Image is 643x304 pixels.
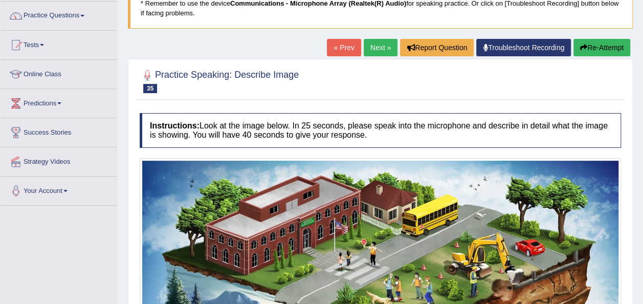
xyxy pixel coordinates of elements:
a: Success Stories [1,118,117,144]
a: Strategy Videos [1,147,117,173]
a: Predictions [1,89,117,115]
a: Next » [364,39,397,56]
h4: Look at the image below. In 25 seconds, please speak into the microphone and describe in detail w... [140,113,621,147]
button: Re-Attempt [573,39,630,56]
h2: Practice Speaking: Describe Image [140,68,299,93]
a: Online Class [1,60,117,85]
a: Practice Questions [1,2,117,27]
a: Your Account [1,177,117,202]
a: Tests [1,31,117,56]
a: Troubleshoot Recording [476,39,571,56]
span: 35 [143,84,157,93]
a: « Prev [327,39,361,56]
b: Instructions: [150,121,199,130]
button: Report Question [400,39,474,56]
